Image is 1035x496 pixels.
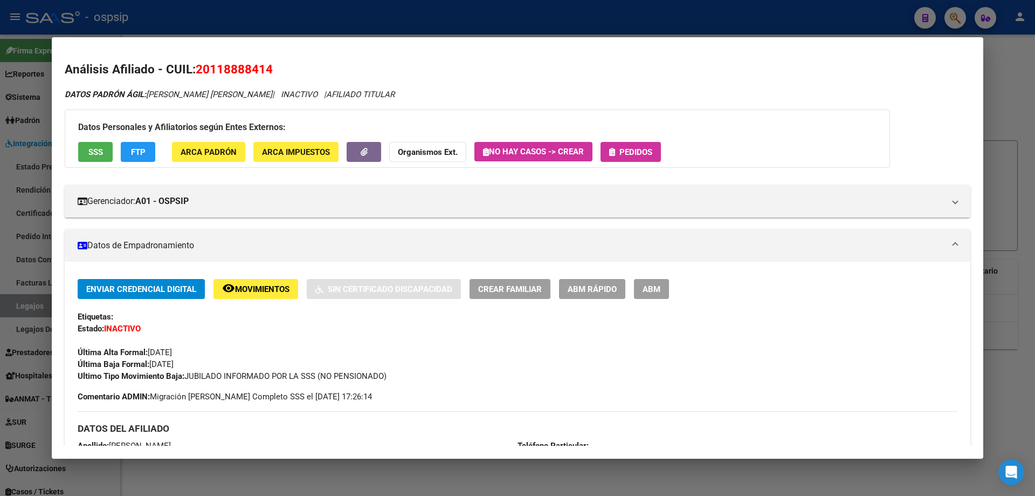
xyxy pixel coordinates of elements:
[78,392,150,402] strong: Comentario ADMIN:
[121,142,155,162] button: FTP
[474,142,592,161] button: No hay casos -> Crear
[307,279,461,299] button: Sin Certificado Discapacidad
[65,185,970,218] mat-expansion-panel-header: Gerenciador:A01 - OSPSIP
[326,90,395,99] span: AFILIADO TITULAR
[78,324,104,334] strong: Estado:
[213,279,298,299] button: Movimientos
[131,147,146,157] span: FTP
[104,324,141,334] strong: INACTIVO
[78,279,205,299] button: Enviar Credencial Digital
[328,284,452,294] span: Sin Certificado Discapacidad
[196,62,273,76] span: 20118888414
[643,284,660,294] span: ABM
[78,312,113,322] strong: Etiquetas:
[601,142,661,162] button: Pedidos
[65,229,970,262] mat-expansion-panel-header: Datos de Empadronamiento
[470,279,550,299] button: Crear Familiar
[253,142,339,162] button: ARCA Impuestos
[559,279,625,299] button: ABM Rápido
[398,147,458,157] strong: Organismos Ext.
[86,284,196,294] span: Enviar Credencial Digital
[998,459,1024,485] div: Open Intercom Messenger
[78,195,944,208] mat-panel-title: Gerenciador:
[235,284,289,294] span: Movimientos
[634,279,669,299] button: ABM
[172,142,245,162] button: ARCA Padrón
[78,423,957,434] h3: DATOS DEL AFILIADO
[483,147,584,157] span: No hay casos -> Crear
[78,371,184,381] strong: Ultimo Tipo Movimiento Baja:
[181,147,237,157] span: ARCA Padrón
[78,359,174,369] span: [DATE]
[78,239,944,252] mat-panel-title: Datos de Empadronamiento
[78,371,387,381] span: JUBILADO INFORMADO POR LA SSS (NO PENSIONADO)
[78,121,877,134] h3: Datos Personales y Afiliatorios según Entes Externos:
[78,142,113,162] button: SSS
[78,441,171,451] span: [PERSON_NAME]
[78,348,148,357] strong: Última Alta Formal:
[517,441,589,451] strong: Teléfono Particular:
[78,348,172,357] span: [DATE]
[78,359,149,369] strong: Última Baja Formal:
[65,90,272,99] span: [PERSON_NAME] [PERSON_NAME]
[78,441,109,451] strong: Apellido:
[135,195,189,208] strong: A01 - OSPSIP
[389,142,466,162] button: Organismos Ext.
[619,147,652,157] span: Pedidos
[65,90,146,99] strong: DATOS PADRÓN ÁGIL:
[78,391,372,403] span: Migración [PERSON_NAME] Completo SSS el [DATE] 17:26:14
[88,147,103,157] span: SSS
[478,284,542,294] span: Crear Familiar
[222,282,235,295] mat-icon: remove_red_eye
[65,90,395,99] i: | INACTIVO |
[568,284,617,294] span: ABM Rápido
[262,147,330,157] span: ARCA Impuestos
[65,60,970,79] h2: Análisis Afiliado - CUIL:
